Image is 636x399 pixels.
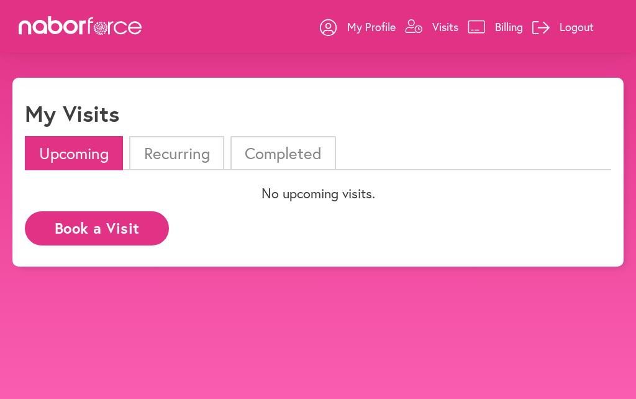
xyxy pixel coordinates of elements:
p: My Profile [347,19,396,34]
p: Logout [560,19,594,34]
p: Visits [432,19,458,34]
h1: My Visits [25,100,119,127]
p: Billing [495,19,523,34]
li: Completed [230,136,336,170]
a: Visits [405,8,458,45]
a: Book a Visit [25,221,169,232]
button: Book a Visit [25,211,169,245]
a: Billing [468,8,523,45]
li: Recurring [129,136,224,170]
a: Logout [532,8,594,45]
p: No upcoming visits. [25,185,611,201]
a: My Profile [320,8,396,45]
li: Upcoming [25,136,123,170]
